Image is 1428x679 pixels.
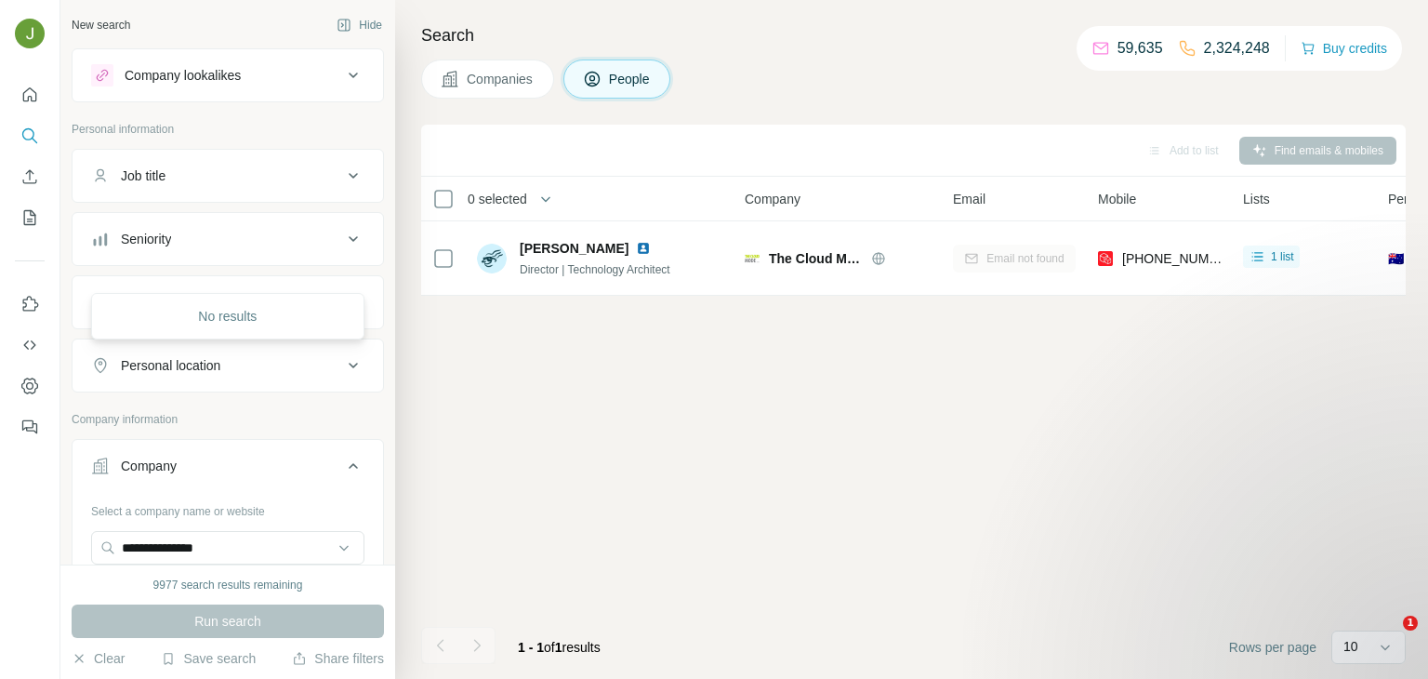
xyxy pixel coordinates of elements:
[73,280,383,325] button: Department
[15,328,45,362] button: Use Surfe API
[121,356,220,375] div: Personal location
[520,263,670,276] span: Director | Technology Architect
[15,201,45,234] button: My lists
[153,577,303,593] div: 9977 search results remaining
[1271,248,1294,265] span: 1 list
[1122,251,1239,266] span: [PHONE_NUMBER]
[73,217,383,261] button: Seniority
[15,119,45,153] button: Search
[72,411,384,428] p: Company information
[477,244,507,273] img: Avatar
[121,166,165,185] div: Job title
[518,640,601,655] span: results
[1403,616,1418,631] span: 1
[555,640,562,655] span: 1
[520,239,628,258] span: [PERSON_NAME]
[1229,638,1316,657] span: Rows per page
[125,66,241,85] div: Company lookalikes
[953,190,985,208] span: Email
[73,153,383,198] button: Job title
[518,640,544,655] span: 1 - 1
[121,230,171,248] div: Seniority
[1098,249,1113,268] img: provider prospeo logo
[72,121,384,138] p: Personal information
[72,649,125,668] button: Clear
[324,11,395,39] button: Hide
[73,53,383,98] button: Company lookalikes
[467,70,535,88] span: Companies
[15,369,45,403] button: Dashboard
[15,410,45,444] button: Feedback
[91,496,364,520] div: Select a company name or website
[745,190,800,208] span: Company
[15,78,45,112] button: Quick start
[73,343,383,388] button: Personal location
[421,22,1406,48] h4: Search
[468,190,527,208] span: 0 selected
[161,649,256,668] button: Save search
[609,70,652,88] span: People
[745,251,760,266] img: Logo of The Cloud Mode
[73,444,383,496] button: Company
[1388,249,1404,268] span: 🇦🇺
[1117,37,1163,60] p: 59,635
[15,19,45,48] img: Avatar
[1301,35,1387,61] button: Buy credits
[72,17,130,33] div: New search
[1343,637,1358,656] p: 10
[1365,616,1409,660] iframe: Intercom live chat
[636,241,651,256] img: LinkedIn logo
[1243,190,1270,208] span: Lists
[1204,37,1270,60] p: 2,324,248
[96,298,360,335] div: No results
[292,649,384,668] button: Share filters
[15,287,45,321] button: Use Surfe on LinkedIn
[544,640,555,655] span: of
[15,160,45,193] button: Enrich CSV
[1098,190,1136,208] span: Mobile
[121,457,177,475] div: Company
[769,249,862,268] span: The Cloud Mode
